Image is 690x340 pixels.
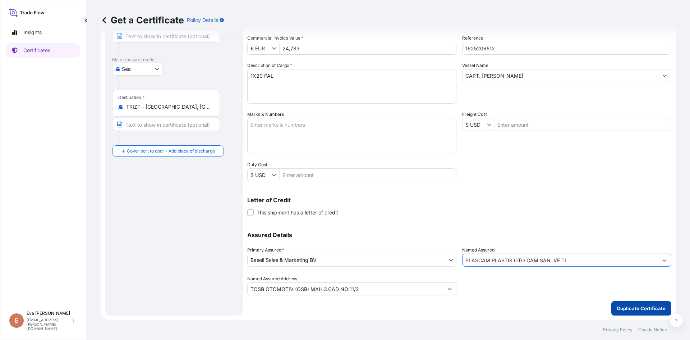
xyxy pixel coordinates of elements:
[494,118,671,131] input: Enter amount
[247,246,284,254] span: Primary Assured
[280,168,456,181] input: Enter amount
[248,282,443,295] input: Named Assured Address
[272,171,279,178] button: Show suggestions
[247,161,267,168] label: Duty Cost
[658,69,671,82] button: Show suggestions
[280,42,456,55] input: Enter amount
[112,57,236,63] p: Main transport mode
[250,257,317,264] span: Basell Sales & Marketing BV
[603,327,632,333] a: Privacy Policy
[462,62,488,69] label: Vessel Name
[487,121,494,128] button: Show suggestions
[247,69,456,104] textarea: 1X20 PAL
[6,25,80,40] a: Insights
[443,282,456,295] button: Show suggestions
[15,317,19,324] span: E
[463,69,658,82] input: Type to search vessel name or IMO
[247,111,284,118] label: Marks & Numbers
[6,43,80,58] a: Certificates
[247,254,456,267] button: Basell Sales & Marketing BV
[463,254,658,267] input: Assured Name
[101,14,184,26] p: Get a Certificate
[126,103,211,110] input: Destination
[122,65,131,73] span: Sea
[127,148,215,155] span: Cover port to door - Add place of discharge
[112,145,224,157] button: Cover port to door - Add place of discharge
[247,232,671,238] p: Assured Details
[462,111,487,118] label: Freight Cost
[112,118,220,131] input: Text to appear on certificate
[638,327,667,333] a: Cookie Notice
[463,118,487,131] input: Freight Cost
[272,45,279,52] button: Show suggestions
[118,95,145,100] div: Destination
[617,305,666,312] p: Duplicate Certificate
[23,47,50,54] p: Certificates
[27,310,71,316] p: Eva [PERSON_NAME]
[611,301,671,316] button: Duplicate Certificate
[247,197,671,203] p: Letter of Credit
[658,254,671,267] button: Show suggestions
[247,62,292,69] label: Description of Cargo
[462,246,494,254] label: Named Assured
[248,42,272,55] input: Commercial Invoice Value
[247,275,297,282] label: Named Assured Address
[187,17,218,24] p: Policy Details
[257,209,338,216] span: This shipment has a letter of credit
[462,42,671,55] input: Enter booking reference
[248,168,272,181] input: Duty Cost
[27,318,71,331] p: [EMAIL_ADDRESS][PERSON_NAME][DOMAIN_NAME]
[112,63,162,76] button: Select transport
[23,29,42,36] p: Insights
